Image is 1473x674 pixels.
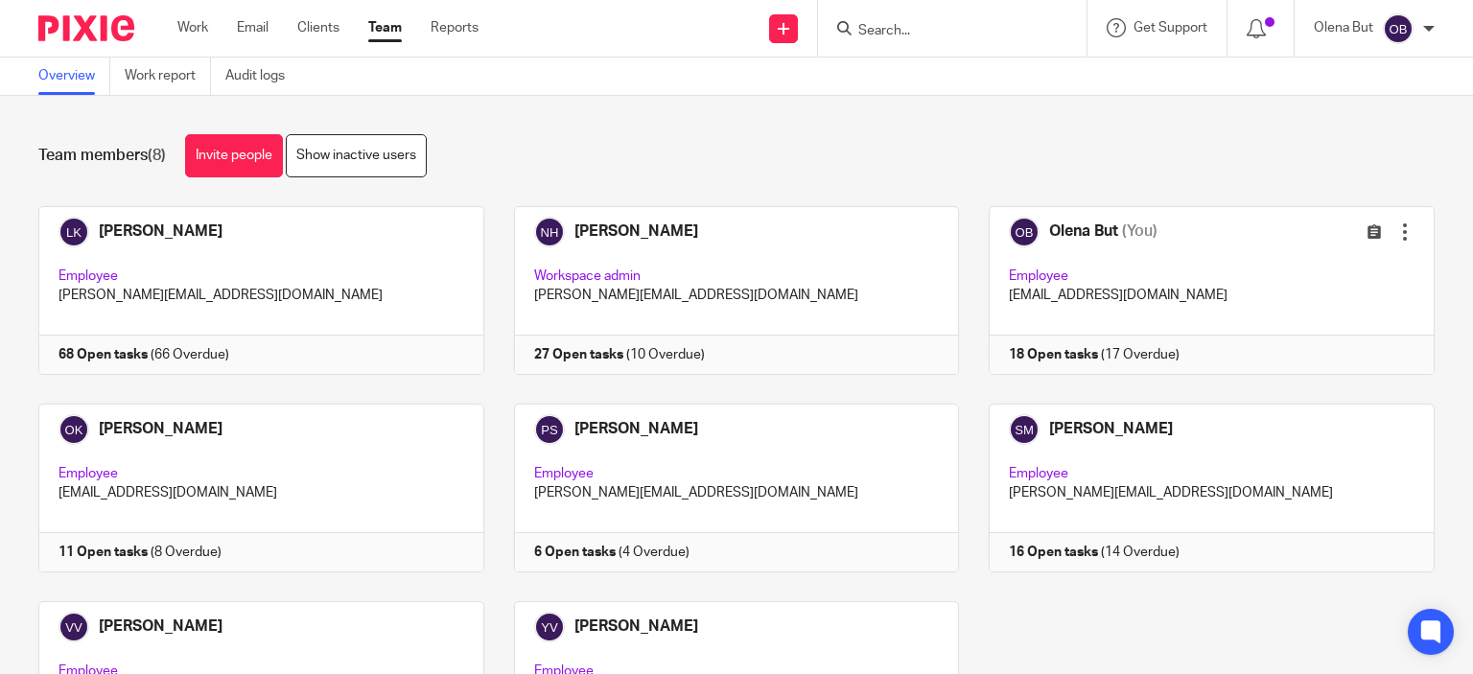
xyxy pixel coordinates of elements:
[1314,18,1373,37] p: Olena But
[148,148,166,163] span: (8)
[225,58,299,95] a: Audit logs
[856,23,1029,40] input: Search
[368,18,402,37] a: Team
[1383,13,1414,44] img: svg%3E
[237,18,269,37] a: Email
[177,18,208,37] a: Work
[1134,21,1207,35] span: Get Support
[38,146,166,166] h1: Team members
[125,58,211,95] a: Work report
[431,18,479,37] a: Reports
[38,58,110,95] a: Overview
[185,134,283,177] a: Invite people
[297,18,339,37] a: Clients
[286,134,427,177] a: Show inactive users
[38,15,134,41] img: Pixie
